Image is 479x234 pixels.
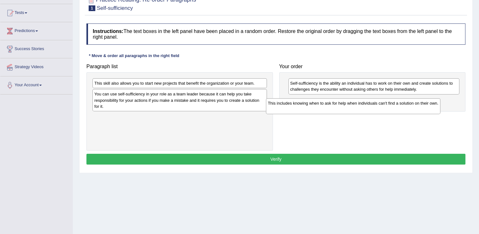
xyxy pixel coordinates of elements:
a: Success Stories [0,40,72,56]
div: Self-sufficiency is the ability an individual has to work on their own and create solutions to ch... [288,78,460,94]
a: Predictions [0,22,72,38]
small: Self-sufficiency [97,5,133,11]
div: * Move & order all paragraphs in the right field [86,53,182,59]
h4: The text boxes in the left panel have been placed in a random order. Restore the original order b... [86,23,465,45]
a: Strategy Videos [0,58,72,74]
a: Tests [0,4,72,20]
div: You can use self-sufficiency in your role as a team leader because it can help you take responsib... [92,89,267,111]
h4: Your order [279,64,466,69]
div: This includes knowing when to ask for help when individuals can't find a solution on their own. [266,98,440,114]
a: Your Account [0,76,72,92]
h4: Paragraph list [86,64,273,69]
b: Instructions: [93,29,123,34]
span: 1 [89,5,95,11]
div: This skill also allows you to start new projects that benefit the organization or your team. [92,78,267,88]
button: Verify [86,154,465,165]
